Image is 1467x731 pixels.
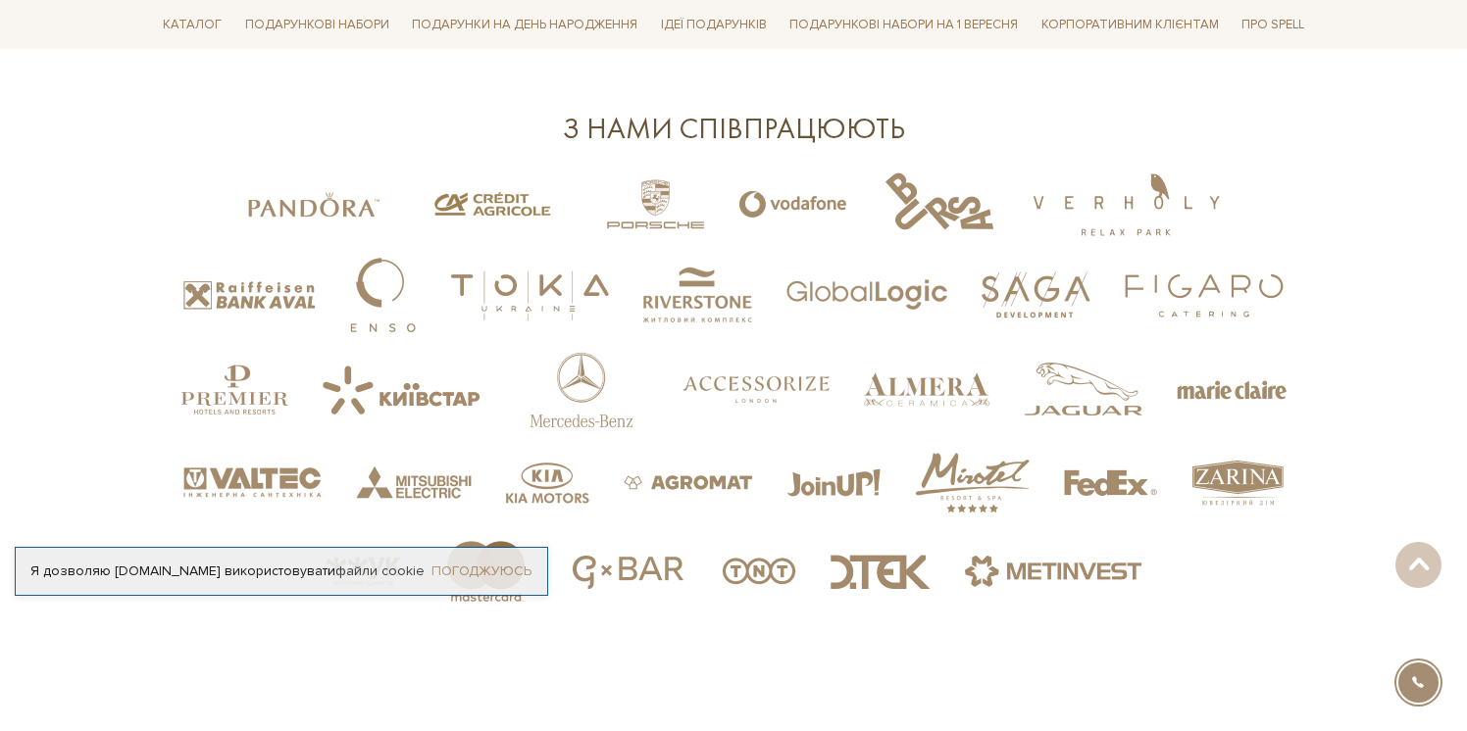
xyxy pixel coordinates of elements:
a: Корпоративним клієнтам [1034,8,1227,41]
a: файли cookie [335,562,425,579]
a: Погоджуюсь [431,562,531,580]
div: З нами співпрацюють [282,110,1185,148]
div: Я дозволяю [DOMAIN_NAME] використовувати [16,562,547,580]
a: Каталог [155,10,229,40]
a: Подарунки на День народження [404,10,645,40]
a: Про Spell [1234,10,1312,40]
a: Подарункові набори на 1 Вересня [782,8,1026,41]
a: Ідеї подарунків [653,10,775,40]
a: Подарункові набори [237,10,397,40]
